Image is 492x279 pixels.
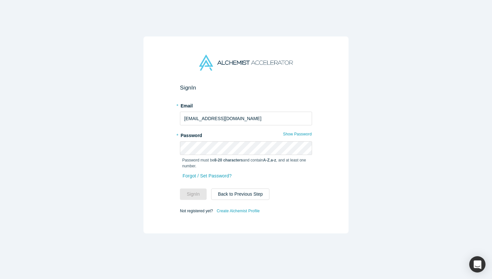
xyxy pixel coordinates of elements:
button: Show Password [283,130,312,138]
strong: 8-20 characters [214,158,243,162]
p: Password must be and contain , , and at least one number. [182,157,310,169]
a: Forgot / Set Password? [182,170,232,182]
strong: a-z [271,158,276,162]
span: Not registered yet? [180,209,213,213]
label: Email [180,100,312,109]
label: Password [180,130,312,139]
strong: A-Z [263,158,270,162]
a: Create Alchemist Profile [216,207,260,215]
button: SignIn [180,188,207,200]
h2: Sign In [180,84,312,91]
button: Back to Previous Step [211,188,270,200]
img: Alchemist Accelerator Logo [199,55,293,71]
